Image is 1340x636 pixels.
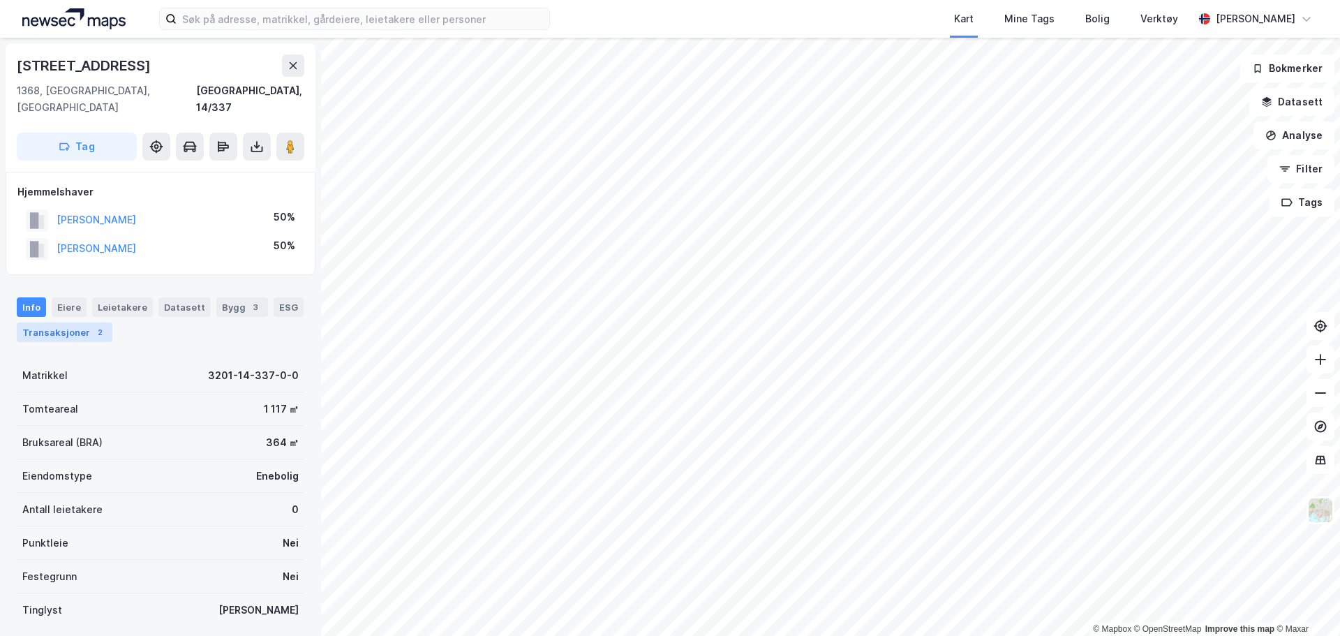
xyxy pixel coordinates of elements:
[22,568,77,585] div: Festegrunn
[1140,10,1178,27] div: Verktøy
[17,184,304,200] div: Hjemmelshaver
[22,8,126,29] img: logo.a4113a55bc3d86da70a041830d287a7e.svg
[1253,121,1334,149] button: Analyse
[17,297,46,317] div: Info
[1270,188,1334,216] button: Tags
[1249,88,1334,116] button: Datasett
[92,297,153,317] div: Leietakere
[256,468,299,485] div: Enebolig
[52,297,87,317] div: Eiere
[1004,10,1055,27] div: Mine Tags
[1240,54,1334,82] button: Bokmerker
[22,468,92,485] div: Eiendomstype
[22,401,78,417] div: Tomteareal
[248,300,262,314] div: 3
[274,237,295,254] div: 50%
[954,10,974,27] div: Kart
[17,323,112,342] div: Transaksjoner
[1270,569,1340,636] iframe: Chat Widget
[266,434,299,451] div: 364 ㎡
[292,501,299,518] div: 0
[283,568,299,585] div: Nei
[22,501,103,518] div: Antall leietakere
[22,434,103,451] div: Bruksareal (BRA)
[208,367,299,384] div: 3201-14-337-0-0
[22,602,62,619] div: Tinglyst
[17,133,137,161] button: Tag
[264,401,299,417] div: 1 117 ㎡
[17,54,154,77] div: [STREET_ADDRESS]
[1085,10,1110,27] div: Bolig
[196,82,304,116] div: [GEOGRAPHIC_DATA], 14/337
[1093,624,1131,634] a: Mapbox
[1267,155,1334,183] button: Filter
[274,297,304,317] div: ESG
[216,297,268,317] div: Bygg
[274,209,295,225] div: 50%
[22,535,68,552] div: Punktleie
[218,602,299,619] div: [PERSON_NAME]
[17,82,196,116] div: 1368, [GEOGRAPHIC_DATA], [GEOGRAPHIC_DATA]
[1205,624,1274,634] a: Improve this map
[1216,10,1295,27] div: [PERSON_NAME]
[1134,624,1202,634] a: OpenStreetMap
[22,367,68,384] div: Matrikkel
[158,297,211,317] div: Datasett
[1307,497,1334,524] img: Z
[177,8,549,29] input: Søk på adresse, matrikkel, gårdeiere, leietakere eller personer
[283,535,299,552] div: Nei
[93,325,107,339] div: 2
